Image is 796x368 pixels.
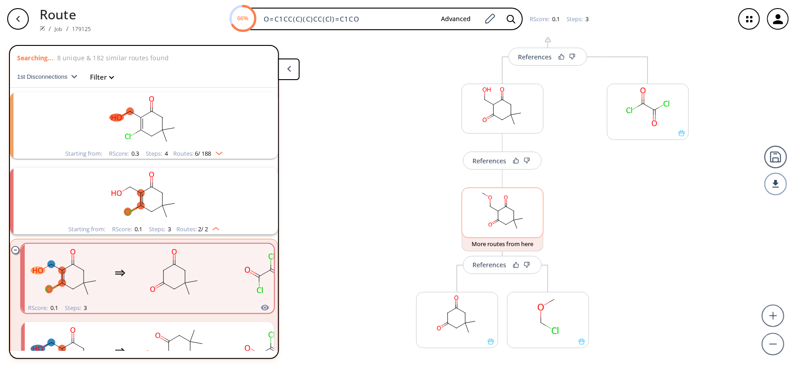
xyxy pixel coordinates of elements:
div: RScore : [109,151,139,157]
svg: COCCl [508,292,589,338]
div: References [472,262,506,268]
button: Filter [85,74,113,81]
img: warning [544,36,552,43]
div: Routes: [176,226,220,232]
span: 0.1 [133,225,142,233]
li: / [49,24,51,33]
div: References [518,54,552,60]
span: 6 / 188 [195,151,211,157]
input: Enter SMILES [258,14,434,23]
button: More routes from here [462,232,544,251]
span: 0.1 [49,304,58,312]
a: Job [54,25,62,33]
div: Steps : [149,226,171,232]
div: RScore : [530,16,560,22]
div: References [472,158,506,164]
div: RScore : [112,226,142,232]
span: 4 [163,149,168,157]
svg: COCC1C(=O)CC(C)(C)CC1=O [462,188,543,234]
p: Route [40,4,91,24]
button: References [463,256,542,274]
button: 1st Disconnections [17,66,85,88]
span: 0.3 [130,149,139,157]
img: Down [211,148,223,155]
div: Starting from: [68,226,105,232]
span: 3 [584,15,589,23]
button: References [463,152,542,170]
p: 8 unique & 182 similar routes found [57,53,169,63]
div: Steps : [65,305,87,311]
img: Spaya logo [40,26,45,31]
button: References [508,48,587,66]
div: Routes: [173,151,223,157]
div: Steps : [567,16,589,22]
svg: CC1(C)CC(=O)C(CO)=C(Cl)C1 [27,92,261,148]
span: 3 [82,304,87,312]
span: 1st Disconnections [17,73,71,80]
svg: O=C(Cl)C(=O)Cl [225,245,306,301]
div: Steps : [146,151,168,157]
svg: CC1(C)CC(=O)C(CO)=C(Cl)C1 [27,168,261,224]
a: 179125 [72,25,91,33]
p: Searching... [17,53,54,63]
div: Starting from: [65,151,102,157]
span: 2 / 2 [198,226,208,232]
svg: O=C(Cl)C(=O)Cl [607,84,688,130]
button: Advanced [434,11,478,27]
li: / [66,24,68,33]
text: 66% [238,14,249,22]
div: RScore : [28,305,58,311]
svg: CC1(C)CC(=O)CC(=O)C1 [135,245,216,301]
span: 0.1 [551,15,560,23]
svg: CC1(C)CC(=O)C(CO)=C(Cl)C1 [25,245,106,301]
img: Up [208,224,220,231]
svg: CC1(C)CC(=O)C(CO)C(=O)C1 [462,84,543,130]
svg: CC1(C)CC(=O)CC(=O)C1 [417,292,498,338]
span: 3 [166,225,171,233]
